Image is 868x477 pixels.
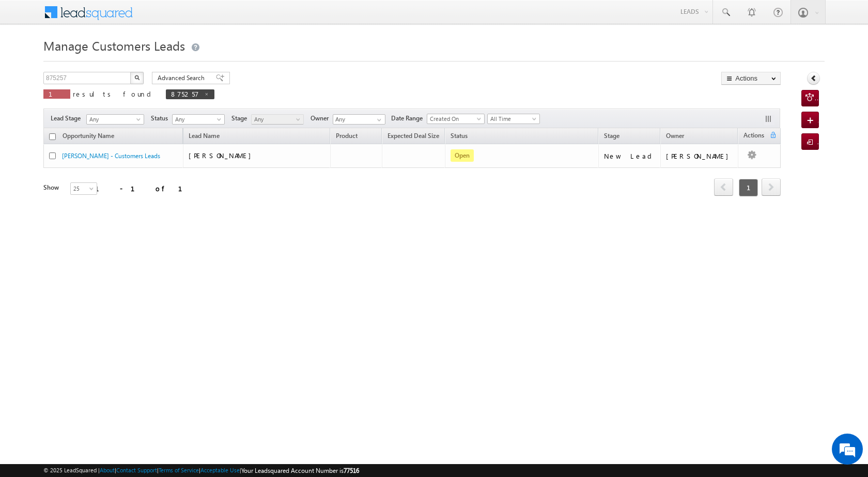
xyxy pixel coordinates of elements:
[51,114,85,123] span: Lead Stage
[49,89,65,98] span: 1
[73,89,155,98] span: results found
[487,114,540,124] a: All Time
[200,467,240,473] a: Acceptable Use
[57,130,119,144] a: Opportunity Name
[382,130,444,144] a: Expected Deal Size
[714,179,733,196] a: prev
[738,130,769,143] span: Actions
[252,115,301,124] span: Any
[762,178,781,196] span: next
[173,115,222,124] span: Any
[95,182,195,194] div: 1 - 1 of 1
[49,133,56,140] input: Check all records
[134,75,139,80] img: Search
[43,466,359,475] span: © 2025 LeadSquared | | | | |
[445,130,473,144] a: Status
[333,114,385,125] input: Type to Search
[427,114,481,124] span: Created On
[116,467,157,473] a: Contact Support
[158,73,208,83] span: Advanced Search
[739,179,758,196] span: 1
[171,89,199,98] span: 875257
[604,132,619,140] span: Stage
[344,467,359,474] span: 77516
[427,114,485,124] a: Created On
[172,114,225,125] a: Any
[391,114,427,123] span: Date Range
[371,115,384,125] a: Show All Items
[714,178,733,196] span: prev
[721,72,781,85] button: Actions
[62,152,160,160] a: [PERSON_NAME] - Customers Leads
[762,179,781,196] a: next
[311,114,333,123] span: Owner
[151,114,172,123] span: Status
[241,467,359,474] span: Your Leadsquared Account Number is
[336,132,358,140] span: Product
[71,184,98,193] span: 25
[43,183,62,192] div: Show
[87,115,141,124] span: Any
[63,132,114,140] span: Opportunity Name
[599,130,625,144] a: Stage
[100,467,115,473] a: About
[451,149,474,162] span: Open
[43,37,185,54] span: Manage Customers Leads
[159,467,199,473] a: Terms of Service
[231,114,251,123] span: Stage
[251,114,304,125] a: Any
[183,130,225,144] span: Lead Name
[666,151,734,161] div: [PERSON_NAME]
[604,151,656,161] div: New Lead
[388,132,439,140] span: Expected Deal Size
[666,132,684,140] span: Owner
[488,114,537,124] span: All Time
[70,182,97,195] a: 25
[189,151,256,160] span: [PERSON_NAME]
[86,114,144,125] a: Any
